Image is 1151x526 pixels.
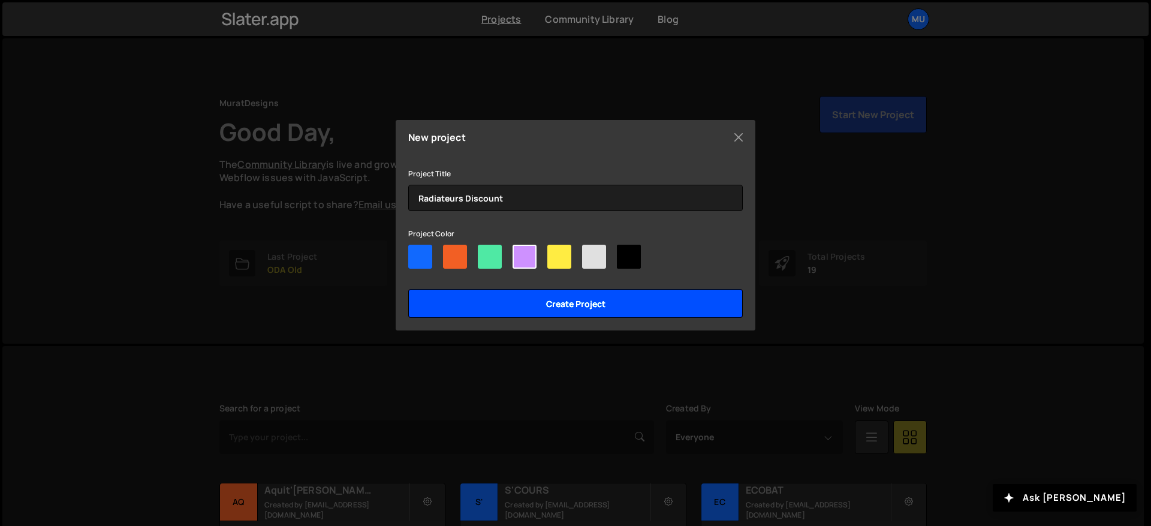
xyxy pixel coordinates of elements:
button: Close [730,128,748,146]
label: Project Title [408,168,451,180]
label: Project Color [408,228,454,240]
input: Project name [408,185,743,211]
input: Create project [408,289,743,318]
button: Ask [PERSON_NAME] [993,484,1137,512]
h5: New project [408,133,466,142]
